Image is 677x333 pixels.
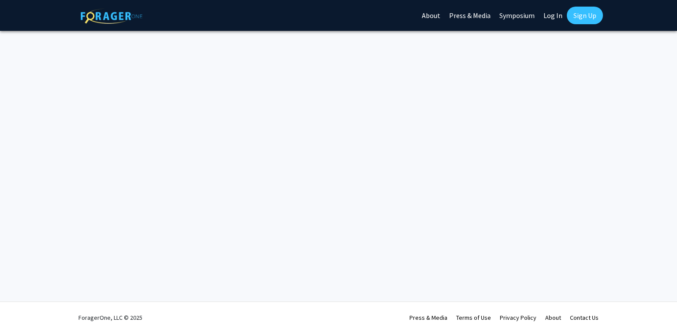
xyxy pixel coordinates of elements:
[409,314,447,322] a: Press & Media
[81,8,142,24] img: ForagerOne Logo
[567,7,603,24] a: Sign Up
[456,314,491,322] a: Terms of Use
[78,302,142,333] div: ForagerOne, LLC © 2025
[500,314,536,322] a: Privacy Policy
[545,314,561,322] a: About
[570,314,599,322] a: Contact Us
